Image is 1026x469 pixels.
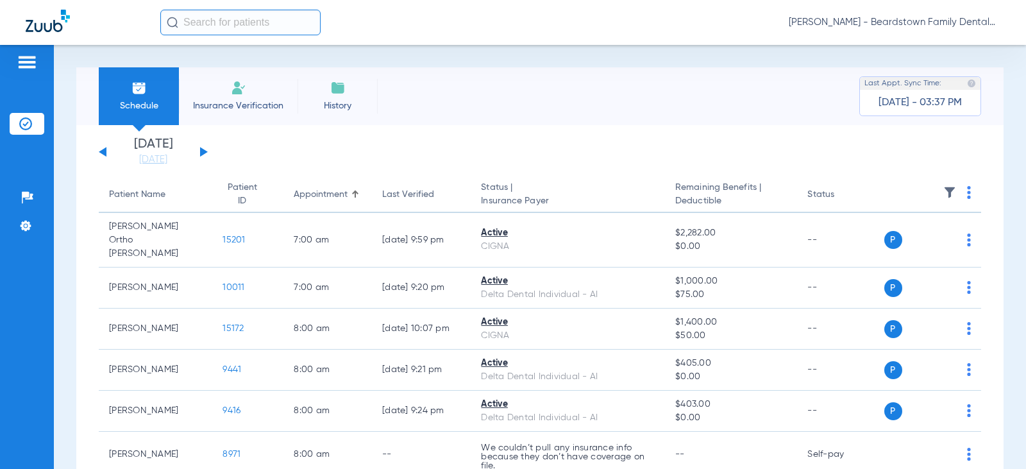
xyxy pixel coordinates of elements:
input: Search for patients [160,10,321,35]
div: Active [481,398,655,411]
td: 8:00 AM [283,391,372,432]
span: P [884,231,902,249]
span: $0.00 [675,370,787,384]
img: group-dot-blue.svg [967,322,971,335]
span: P [884,361,902,379]
img: Manual Insurance Verification [231,80,246,96]
div: Patient ID [223,181,262,208]
img: Search Icon [167,17,178,28]
span: 8971 [223,450,240,459]
img: Schedule [131,80,147,96]
span: Insurance Verification [189,99,288,112]
td: [DATE] 9:21 PM [372,350,471,391]
th: Status | [471,177,665,213]
td: [PERSON_NAME] [99,350,212,391]
span: 15201 [223,235,245,244]
img: group-dot-blue.svg [967,363,971,376]
span: $75.00 [675,288,787,302]
img: group-dot-blue.svg [967,404,971,417]
div: Active [481,275,655,288]
td: -- [797,350,884,391]
span: $50.00 [675,329,787,343]
img: group-dot-blue.svg [967,186,971,199]
img: group-dot-blue.svg [967,281,971,294]
span: $2,282.00 [675,226,787,240]
td: 7:00 AM [283,213,372,268]
span: Deductible [675,194,787,208]
div: Appointment [294,188,348,201]
span: History [307,99,368,112]
div: Delta Dental Individual - AI [481,411,655,425]
span: $1,000.00 [675,275,787,288]
div: Patient Name [109,188,202,201]
div: Last Verified [382,188,434,201]
span: [PERSON_NAME] - Beardstown Family Dental [789,16,1000,29]
span: 15172 [223,324,244,333]
td: 7:00 AM [283,268,372,309]
span: [DATE] - 03:37 PM [879,96,962,109]
td: [PERSON_NAME] [99,391,212,432]
span: $0.00 [675,240,787,253]
span: $1,400.00 [675,316,787,329]
td: [DATE] 9:20 PM [372,268,471,309]
img: group-dot-blue.svg [967,448,971,461]
td: -- [797,391,884,432]
div: Appointment [294,188,362,201]
td: 8:00 AM [283,350,372,391]
span: 9441 [223,365,241,374]
span: $403.00 [675,398,787,411]
div: Patient Name [109,188,165,201]
div: CIGNA [481,329,655,343]
span: -- [675,450,685,459]
img: Zuub Logo [26,10,70,32]
span: P [884,402,902,420]
td: [DATE] 9:24 PM [372,391,471,432]
span: $405.00 [675,357,787,370]
div: Active [481,226,655,240]
div: Delta Dental Individual - AI [481,370,655,384]
div: Last Verified [382,188,460,201]
img: group-dot-blue.svg [967,234,971,246]
span: $0.00 [675,411,787,425]
td: -- [797,309,884,350]
td: [DATE] 10:07 PM [372,309,471,350]
td: [PERSON_NAME] [99,268,212,309]
th: Status [797,177,884,213]
img: History [330,80,346,96]
th: Remaining Benefits | [665,177,797,213]
img: hamburger-icon [17,55,37,70]
span: Last Appt. Sync Time: [864,77,941,90]
td: [PERSON_NAME] Ortho [PERSON_NAME] [99,213,212,268]
span: Schedule [108,99,169,112]
td: -- [797,213,884,268]
span: P [884,279,902,297]
td: [PERSON_NAME] [99,309,212,350]
li: [DATE] [115,138,192,166]
div: Delta Dental Individual - AI [481,288,655,302]
span: 9416 [223,406,240,415]
span: 10011 [223,283,244,292]
div: Active [481,316,655,329]
img: filter.svg [943,186,956,199]
div: Patient ID [223,181,273,208]
span: P [884,320,902,338]
div: CIGNA [481,240,655,253]
span: Insurance Payer [481,194,655,208]
img: last sync help info [967,79,976,88]
div: Active [481,357,655,370]
td: -- [797,268,884,309]
td: [DATE] 9:59 PM [372,213,471,268]
a: [DATE] [115,153,192,166]
td: 8:00 AM [283,309,372,350]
